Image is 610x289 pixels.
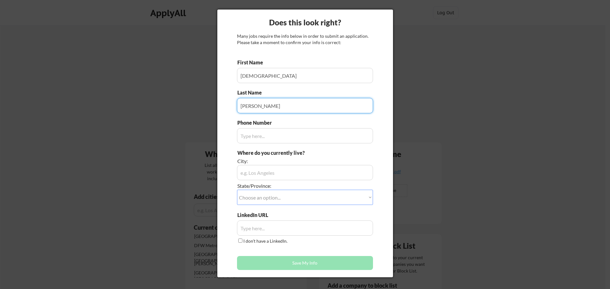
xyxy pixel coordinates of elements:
[237,220,373,236] input: Type here...
[237,119,275,126] div: Phone Number
[237,68,373,83] input: Type here...
[237,128,373,143] input: Type here...
[237,158,337,165] div: City:
[237,182,337,189] div: State/Province:
[237,59,268,66] div: First Name
[237,149,337,156] div: Where do you currently live?
[237,256,373,270] button: Save My Info
[237,165,373,180] input: e.g. Los Angeles
[237,89,268,96] div: Last Name
[237,212,285,219] div: LinkedIn URL
[237,98,373,113] input: Type here...
[217,17,393,28] div: Does this look right?
[237,33,373,45] div: Many jobs require the info below in order to submit an application. Please take a moment to confi...
[243,238,288,244] label: I don't have a LinkedIn.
